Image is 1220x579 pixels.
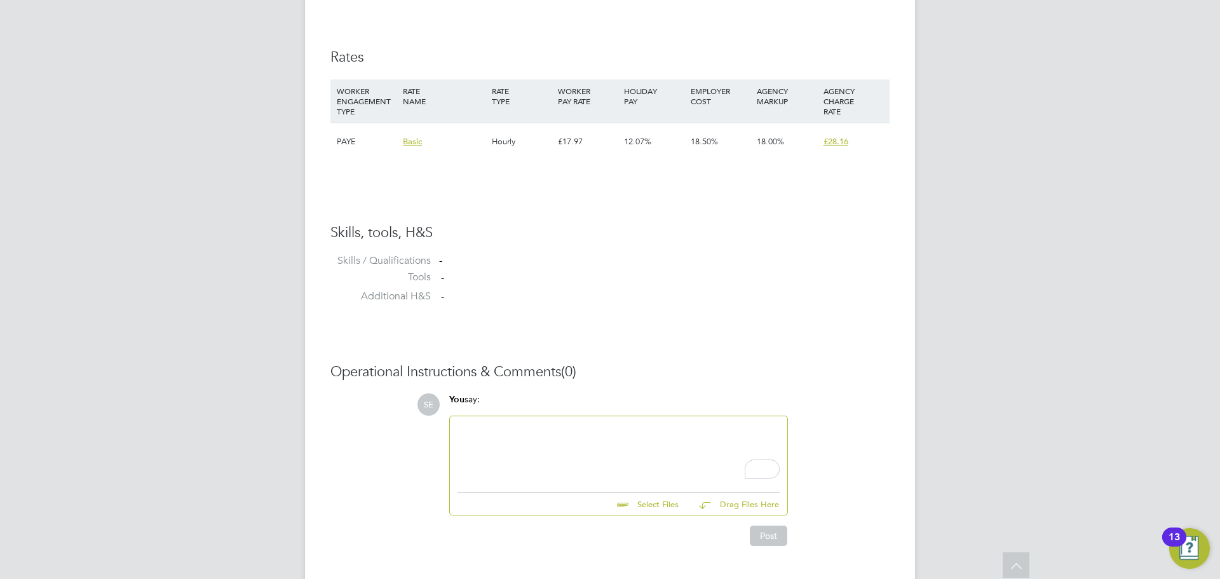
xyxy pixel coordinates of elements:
span: 18.00% [757,136,784,147]
h3: Skills, tools, H&S [330,224,890,242]
span: (0) [561,363,576,380]
div: £17.97 [555,123,621,160]
label: Additional H&S [330,290,431,303]
label: Tools [330,271,431,284]
div: 13 [1169,537,1180,554]
button: Post [750,526,787,546]
h3: Rates [330,48,890,67]
div: WORKER PAY RATE [555,79,621,112]
span: 12.07% [624,136,651,147]
span: 18.50% [691,136,718,147]
span: - [441,290,444,303]
div: AGENCY CHARGE RATE [820,79,886,123]
button: Open Resource Center, 13 new notifications [1169,528,1210,569]
div: - [439,254,890,268]
span: Basic [403,136,422,147]
div: HOLIDAY PAY [621,79,687,112]
div: say: [449,393,788,416]
h3: Operational Instructions & Comments [330,363,890,381]
label: Skills / Qualifications [330,254,431,268]
span: - [441,271,444,284]
div: RATE NAME [400,79,488,112]
div: To enrich screen reader interactions, please activate Accessibility in Grammarly extension settings [457,424,780,479]
div: Hourly [489,123,555,160]
span: £28.16 [823,136,848,147]
div: PAYE [334,123,400,160]
span: You [449,394,464,405]
button: Drag Files Here [689,491,780,518]
div: AGENCY MARKUP [754,79,820,112]
div: EMPLOYER COST [688,79,754,112]
span: SE [417,393,440,416]
div: WORKER ENGAGEMENT TYPE [334,79,400,123]
div: RATE TYPE [489,79,555,112]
